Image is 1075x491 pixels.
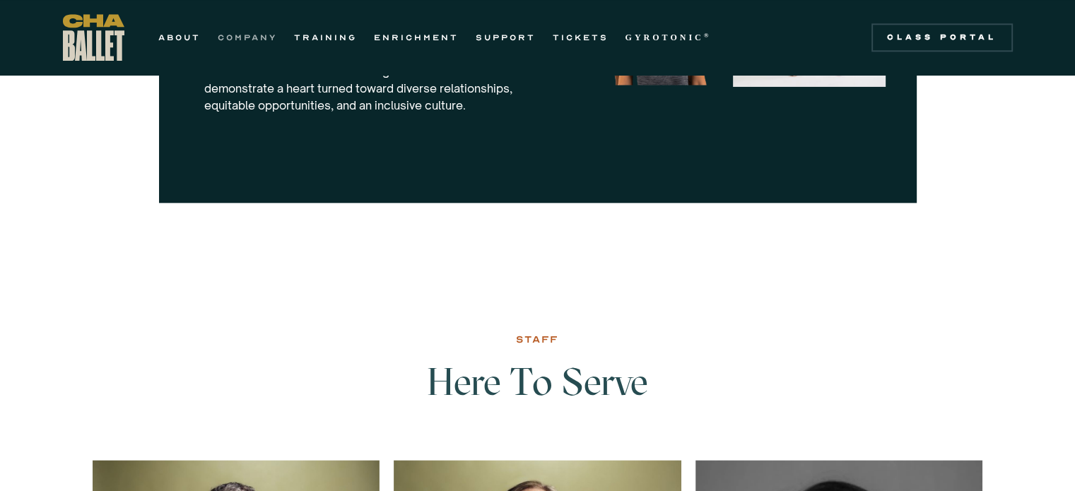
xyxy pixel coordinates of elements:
a: Class Portal [871,23,1013,52]
a: COMPANY [218,29,277,46]
a: ENRICHMENT [374,29,459,46]
a: TICKETS [553,29,609,46]
div: Class Portal [880,32,1004,43]
a: home [63,14,124,61]
a: ABOUT [158,29,201,46]
a: GYROTONIC® [625,29,712,46]
a: TRAINING [294,29,357,46]
h3: Here To Serve [308,361,768,432]
strong: GYROTONIC [625,32,704,42]
a: SUPPORT [476,29,536,46]
div: STAFF [516,331,559,348]
sup: ® [704,32,712,39]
